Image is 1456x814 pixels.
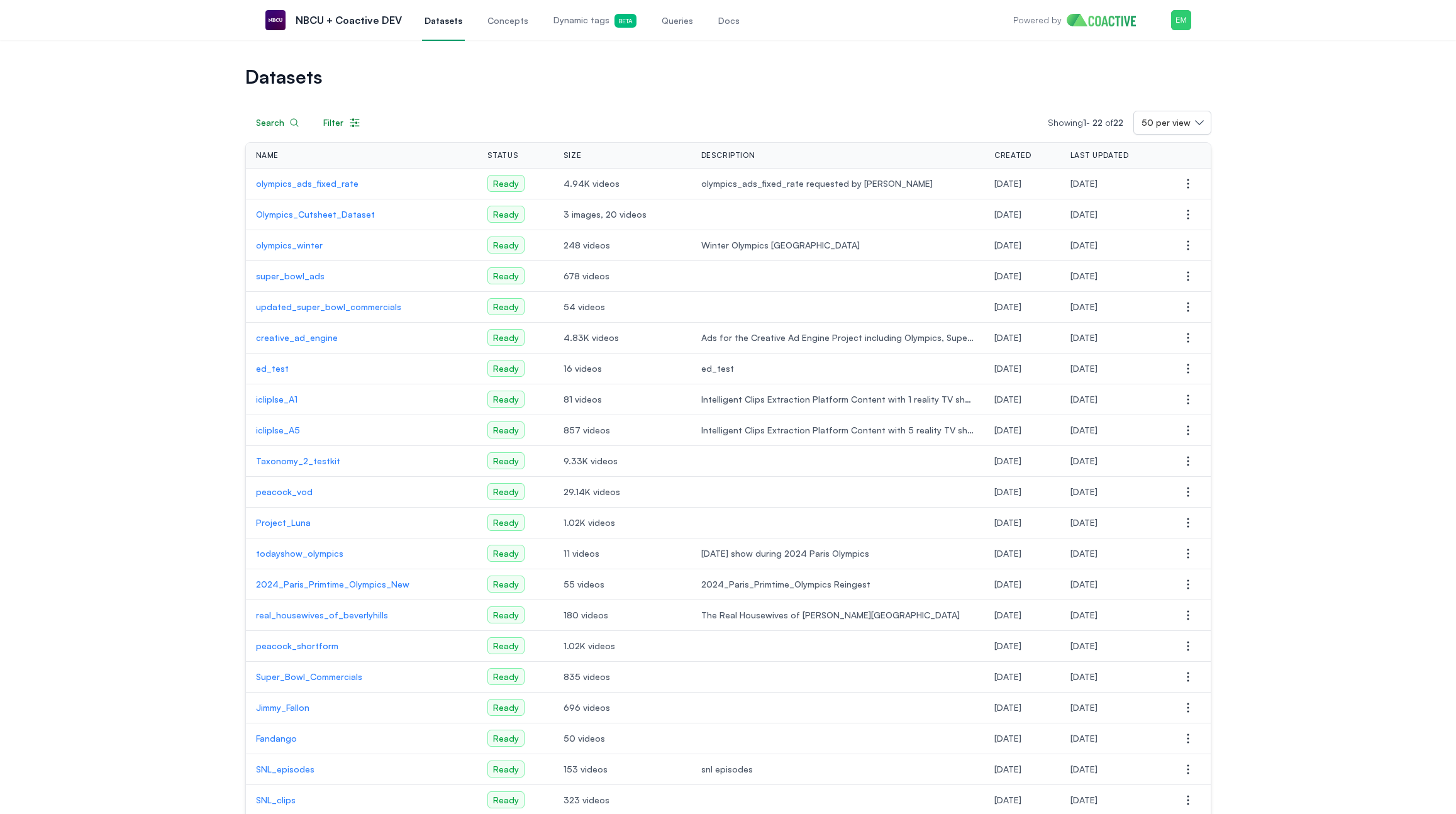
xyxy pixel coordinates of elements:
[487,637,525,654] span: Ready
[256,270,467,282] p: super_bowl_ads
[701,393,975,406] span: Intelligent Clips Extraction Platform Content with 1 reality TV show
[564,732,681,745] span: 50 videos
[256,301,467,313] p: updated_super_bowl_commercials
[256,671,467,683] a: Super_Bowl_Commercials
[487,14,528,27] span: Concepts
[256,763,467,776] a: SNL_episodes
[701,578,975,591] span: 2024_Paris_Primtime_Olympics Reingest
[701,609,975,622] span: The Real Housewives of [PERSON_NAME][GEOGRAPHIC_DATA]
[994,394,1021,404] span: Monday, March 17, 2025 at 7:27:30 AM EDT
[994,332,1021,343] span: Thursday, March 27, 2025 at 1:09:11 PM EDT
[564,640,681,652] span: 1.02K videos
[994,270,1021,281] span: Wednesday, April 2, 2025 at 5:51:11 PM EDT
[1070,332,1098,343] span: Wednesday, July 30, 2025 at 4:04:08 PM EDT
[1133,111,1211,135] button: 50 per view
[1070,579,1098,589] span: Wednesday, December 11, 2024 at 6:28:33 PM EST
[564,424,681,437] span: 857 videos
[1070,455,1098,466] span: Monday, March 17, 2025 at 8:52:36 PM EDT
[1142,116,1191,129] span: 50 per view
[245,111,310,135] button: Search
[564,578,681,591] span: 55 videos
[994,764,1021,774] span: Monday, November 4, 2024 at 4:52:52 AM EST
[487,761,525,778] span: Ready
[296,13,402,28] p: NBCU + Coactive DEV
[487,298,525,315] span: Ready
[256,455,467,467] a: Taxonomy_2_testkit
[564,208,681,221] span: 3 images, 20 videos
[1070,394,1098,404] span: Monday, March 17, 2025 at 2:23:49 PM EDT
[323,116,361,129] div: Filter
[1013,14,1062,26] p: Powered by
[256,393,467,406] p: icliplse_A1
[256,332,467,344] a: creative_ad_engine
[994,455,1021,466] span: Thursday, February 20, 2025 at 3:22:40 PM EST
[256,578,467,591] a: 2024_Paris_Primtime_Olympics_New
[256,547,467,560] p: todayshow_olympics
[1070,548,1098,559] span: Thursday, December 19, 2024 at 8:47:15 AM EST
[256,116,299,129] div: Search
[994,301,1021,312] span: Wednesday, April 2, 2025 at 5:37:46 PM EDT
[994,579,1021,589] span: Tuesday, December 10, 2024 at 2:06:59 AM EST
[245,68,1211,86] h1: Datasets
[487,514,525,531] span: Ready
[256,732,467,745] a: Fandango
[994,702,1021,713] span: Thursday, November 7, 2024 at 10:52:16 PM EST
[564,609,681,622] span: 180 videos
[564,763,681,776] span: 153 videos
[487,576,525,593] span: Ready
[256,177,467,190] a: olympics_ads_fixed_rate
[1070,150,1129,160] span: Last Updated
[994,671,1021,682] span: Sunday, November 10, 2024 at 1:20:49 PM EST
[994,240,1021,250] span: Wednesday, April 2, 2025 at 7:59:12 PM EDT
[994,794,1021,805] span: Sunday, November 3, 2024 at 6:08:53 PM EST
[994,425,1021,435] span: Friday, March 14, 2025 at 6:45:45 PM EDT
[256,701,467,714] a: Jimmy_Fallon
[1105,117,1123,128] span: of
[1070,733,1098,744] span: Monday, December 9, 2024 at 11:50:47 PM EST
[1067,14,1145,26] img: Home
[256,516,467,529] a: Project_Luna
[564,516,681,529] span: 1.02K videos
[1070,240,1098,250] span: Friday, April 4, 2025 at 7:00:32 PM EDT
[487,206,525,223] span: Ready
[1070,702,1098,713] span: Wednesday, June 11, 2025 at 9:18:07 PM EDT
[256,486,467,498] p: peacock_vod
[256,794,467,806] p: SNL_clips
[553,14,636,28] span: Dynamic tags
[425,14,462,27] span: Datasets
[487,452,525,469] span: Ready
[701,547,975,560] span: [DATE] show during 2024 Paris Olympics
[256,362,467,375] a: ed_test
[614,14,636,28] span: Beta
[487,606,525,623] span: Ready
[256,150,279,160] span: Name
[701,763,975,776] span: snl episodes
[313,111,372,135] button: Filter
[1171,10,1191,30] img: Menu for the logged in user
[994,610,1021,620] span: Wednesday, November 27, 2024 at 10:33:28 PM EST
[256,239,467,252] p: olympics_winter
[1070,270,1098,281] span: Wednesday, April 2, 2025 at 6:00:57 PM EDT
[256,424,467,437] a: icliplse_A5
[564,332,681,344] span: 4.83K videos
[256,609,467,622] a: real_housewives_of_beverlyhills
[256,640,467,652] a: peacock_shortform
[994,486,1021,497] span: Wednesday, January 22, 2025 at 12:14:28 AM EST
[487,237,525,254] span: Ready
[564,794,681,806] span: 323 videos
[1070,640,1098,651] span: Monday, December 9, 2024 at 11:51:44 PM EST
[564,301,681,313] span: 54 videos
[487,791,525,808] span: Ready
[487,391,525,408] span: Ready
[1070,671,1098,682] span: Monday, December 9, 2024 at 11:51:10 PM EST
